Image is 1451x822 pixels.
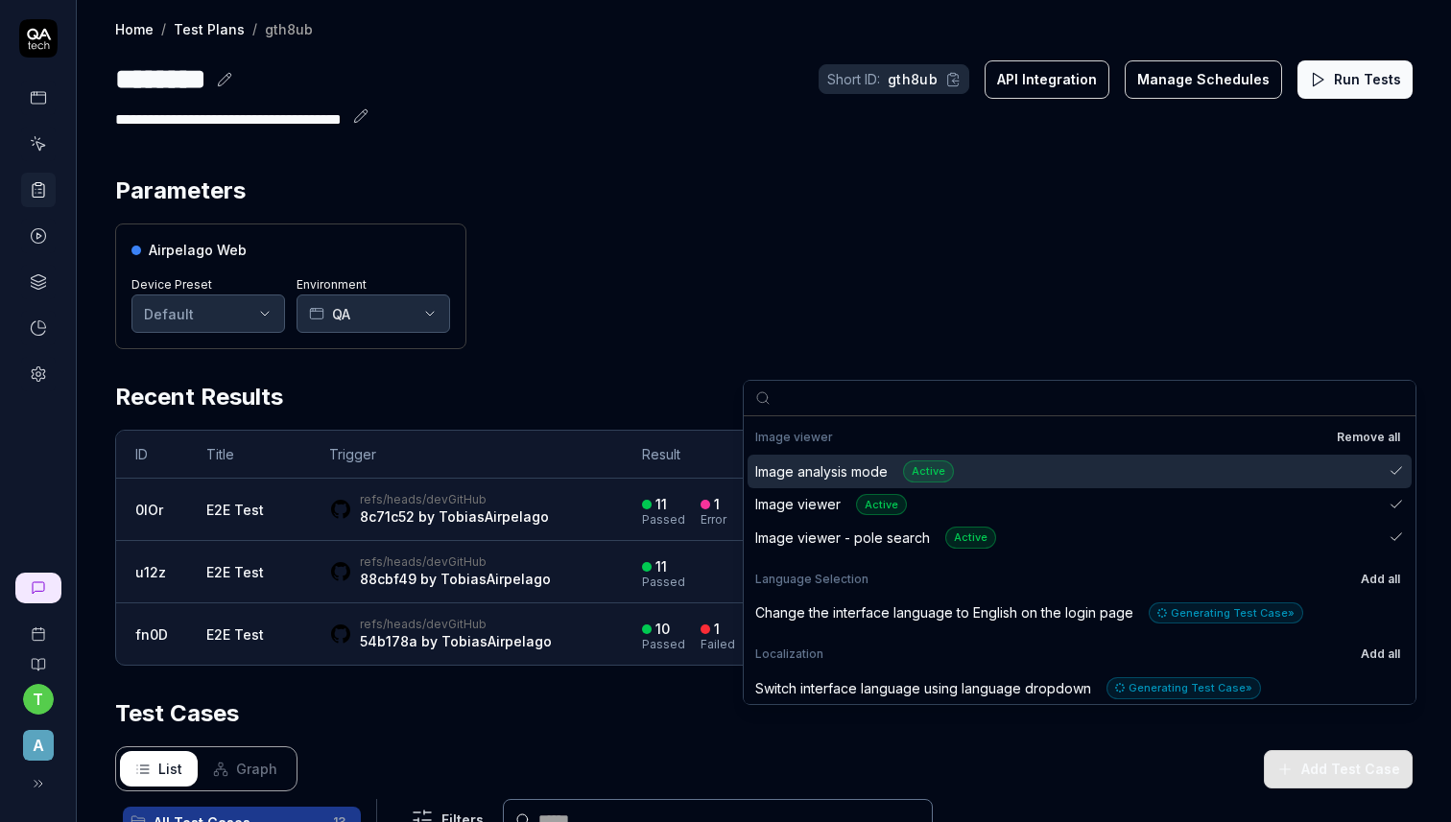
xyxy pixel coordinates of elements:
div: 1 [714,621,720,638]
a: refs/heads/dev [360,617,448,631]
a: TobiasAirpelago [440,571,551,587]
a: 54b178a [360,633,417,649]
th: Result [623,431,882,479]
span: A [23,730,54,761]
a: 88cbf49 [360,571,416,587]
div: GitHub [360,554,551,570]
div: 1 [714,496,720,513]
div: by [360,570,551,589]
div: 10 [655,621,670,638]
div: Error [701,514,726,526]
button: Add all [1357,568,1404,591]
button: Generating Test Case» [1106,677,1261,699]
div: Active [945,527,996,549]
div: Language Selection [755,568,1404,591]
div: Image viewer - pole search [755,527,996,549]
div: Suggestions [744,416,1415,704]
button: Manage Schedules [1125,60,1282,99]
div: Default [144,304,194,324]
button: Remove all [1333,426,1404,449]
a: Book a call with us [8,611,68,642]
h2: Parameters [115,174,246,208]
div: Active [903,460,954,482]
label: Device Preset [131,277,212,292]
button: List [120,751,198,787]
a: fn0D [135,626,168,643]
a: Generating Test Case» [1149,604,1303,621]
div: GitHub [360,617,552,632]
div: Change the interface language to English on the login page [755,602,1303,624]
div: by [360,632,552,651]
button: Graph [198,751,293,787]
a: TobiasAirpelago [439,508,549,525]
a: TobiasAirpelago [441,633,552,649]
div: 11 [655,496,667,513]
th: Title [187,431,310,479]
h2: Recent Results [115,380,283,414]
div: Switch interface language using language dropdown [755,677,1261,699]
div: 11 [655,558,667,575]
div: Passed [642,514,685,526]
div: Passed [642,639,685,650]
div: Generating Test Case » [1106,677,1261,699]
th: ID [116,431,187,479]
a: E2E Test [206,626,264,643]
span: Graph [236,759,277,779]
button: Generating Test Case» [1149,602,1303,624]
div: Failed [701,639,735,650]
span: List [158,759,182,779]
span: Airpelago Web [149,240,247,260]
a: refs/heads/dev [360,554,448,569]
th: Trigger [310,431,622,479]
a: u12z [135,564,166,580]
a: New conversation [15,573,61,603]
button: Run Tests [1297,60,1413,99]
div: Passed [642,576,685,588]
button: QA [297,294,450,333]
button: Add all [1357,643,1404,666]
div: by [360,507,549,527]
a: 0lOr [135,502,163,518]
button: Add Test Case [1264,750,1413,788]
label: Environment [297,277,367,292]
div: Localization [755,643,1404,666]
span: Short ID: [827,69,880,89]
div: Image analysis mode [755,460,954,482]
div: GitHub [360,492,549,507]
a: Home [115,19,154,38]
div: / [252,19,257,38]
a: refs/heads/dev [360,492,448,506]
a: Documentation [8,642,68,672]
a: Generating Test Case» [1106,679,1261,695]
a: Test Plans [174,19,245,38]
button: API Integration [985,60,1109,99]
button: A [8,715,68,764]
a: E2E Test [206,564,264,580]
div: Generating Test Case » [1149,602,1303,624]
div: Active [856,494,907,516]
h2: Test Cases [115,696,239,731]
span: QA [332,304,350,324]
button: t [23,684,54,715]
div: Image viewer [755,426,1404,449]
div: Image viewer [755,494,907,516]
div: gth8ub [265,19,313,38]
span: gth8ub [888,69,938,89]
div: / [161,19,166,38]
a: 8c71c52 [360,508,415,525]
a: E2E Test [206,502,264,518]
button: Default [131,294,285,333]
